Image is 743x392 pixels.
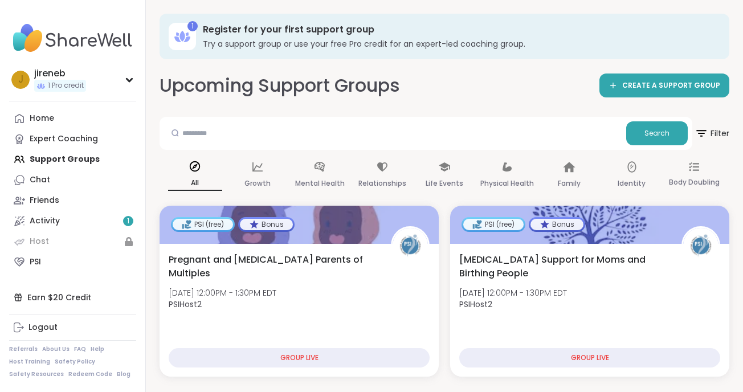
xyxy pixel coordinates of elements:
b: PSIHost2 [459,299,492,310]
h2: Upcoming Support Groups [160,73,400,99]
a: Home [9,108,136,129]
span: [MEDICAL_DATA] Support for Moms and Birthing People [459,253,669,280]
div: Activity [30,215,60,227]
div: Bonus [530,219,583,230]
div: 1 [187,21,198,31]
a: Activity1 [9,211,136,231]
img: PSIHost2 [393,228,428,263]
h3: Register for your first support group [203,23,713,36]
a: PSI [9,252,136,272]
a: Host [9,231,136,252]
div: Expert Coaching [30,133,98,145]
p: Identity [618,177,646,190]
span: 1 [127,217,129,226]
b: PSIHost2 [169,299,202,310]
a: Referrals [9,345,38,353]
p: Growth [244,177,271,190]
span: Filter [695,120,729,147]
p: Relationships [358,177,406,190]
a: Chat [9,170,136,190]
a: Safety Resources [9,370,64,378]
p: Family [558,177,581,190]
div: PSI (free) [173,219,233,230]
button: Search [626,121,688,145]
a: Blog [117,370,130,378]
a: About Us [42,345,70,353]
img: ShareWell Nav Logo [9,18,136,58]
button: Filter [695,117,729,150]
p: Life Events [426,177,463,190]
span: j [18,72,23,87]
a: FAQ [74,345,86,353]
img: PSIHost2 [683,228,718,263]
a: Expert Coaching [9,129,136,149]
div: jireneb [34,67,86,80]
a: Safety Policy [55,358,95,366]
div: Friends [30,195,59,206]
div: Home [30,113,54,124]
a: Help [91,345,104,353]
span: CREATE A SUPPORT GROUP [622,81,720,91]
span: 1 Pro credit [48,81,84,91]
span: [DATE] 12:00PM - 1:30PM EDT [169,287,276,299]
a: Logout [9,317,136,338]
a: Host Training [9,358,50,366]
div: Host [30,236,49,247]
a: Redeem Code [68,370,112,378]
div: Logout [28,322,58,333]
p: All [168,176,222,191]
a: CREATE A SUPPORT GROUP [599,73,729,97]
h3: Try a support group or use your free Pro credit for an expert-led coaching group. [203,38,713,50]
p: Body Doubling [669,175,720,189]
p: Physical Health [480,177,534,190]
a: Friends [9,190,136,211]
div: PSI [30,256,41,268]
p: Mental Health [295,177,345,190]
div: Chat [30,174,50,186]
div: Earn $20 Credit [9,287,136,308]
span: [DATE] 12:00PM - 1:30PM EDT [459,287,567,299]
div: PSI (free) [463,219,524,230]
div: GROUP LIVE [169,348,430,367]
div: GROUP LIVE [459,348,720,367]
span: Search [644,128,669,138]
div: Bonus [240,219,293,230]
span: Pregnant and [MEDICAL_DATA] Parents of Multiples [169,253,378,280]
